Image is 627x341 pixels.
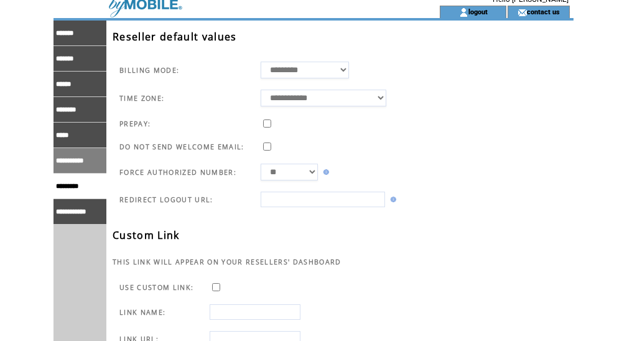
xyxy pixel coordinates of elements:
[459,7,468,17] img: account_icon.gif
[119,119,151,128] span: PREPAY:
[119,283,193,292] span: USE CUSTOM LINK:
[113,30,237,44] span: Reseller default values
[388,197,396,202] img: help.gif
[119,94,164,103] span: TIME ZONE:
[119,308,165,317] span: LINK NAME:
[119,142,244,151] span: DO NOT SEND WELCOME EMAIL:
[113,228,180,242] span: Custom Link
[468,7,488,16] a: logout
[119,195,213,204] span: REDIRECT LOGOUT URL:
[113,258,341,266] span: THIS LINK WILL APPEAR ON YOUR RESELLERS' DASHBOARD
[518,7,527,17] img: contact_us_icon.gif
[119,168,236,177] span: FORCE AUTHORIZED NUMBER:
[320,169,329,175] img: help.gif
[119,66,179,75] span: BILLING MODE:
[527,7,560,16] a: contact us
